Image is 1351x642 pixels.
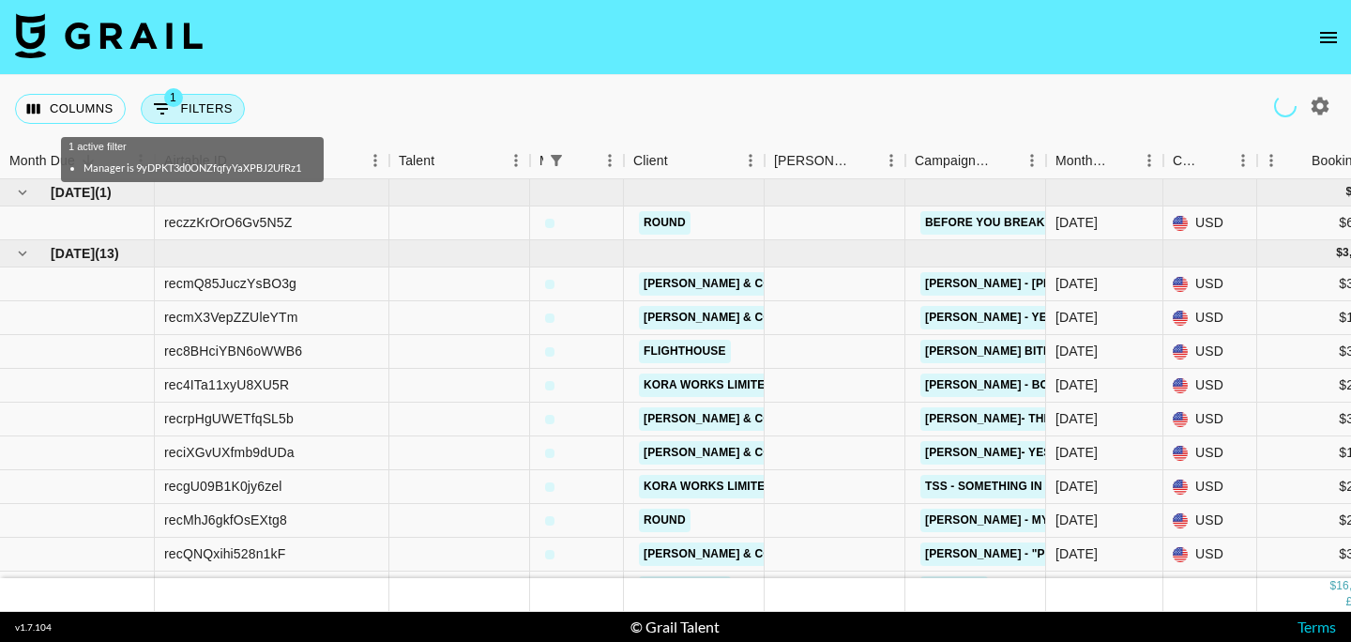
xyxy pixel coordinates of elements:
div: Currency [1163,143,1257,179]
div: 1 active filter [68,141,316,175]
div: [PERSON_NAME] [774,143,851,179]
div: USD [1163,504,1257,538]
button: Menu [1018,146,1046,175]
div: $ [1329,579,1336,595]
div: Oct '25 [1055,213,1098,232]
a: Round [639,211,691,235]
div: © Grail Talent [630,618,720,636]
div: USD [1163,436,1257,470]
div: Airtable ID [155,143,389,179]
a: [PERSON_NAME] & Co LLC [639,543,802,566]
a: [PERSON_NAME] & Co LLC [639,407,802,431]
div: USD [1163,267,1257,301]
div: recQNQxihi528n1kF [164,544,285,563]
a: [PERSON_NAME] & Co LLC [639,272,802,296]
a: KORA WORKS LIMITED [639,475,778,498]
div: Campaign (Type) [915,143,992,179]
span: 1 [164,88,183,107]
button: Show filters [543,147,569,174]
a: Flighthouse [639,340,731,363]
div: USD [1163,403,1257,436]
a: [PERSON_NAME] - Born to Fly [920,374,1113,397]
div: Sep '25 [1055,443,1098,462]
div: 1 active filter [543,147,569,174]
a: Zimmer90 [920,576,988,600]
a: KORA WORKS LIMITED [639,374,778,397]
div: reczzKrOrO6Gv5N5Z [164,213,292,232]
div: Sep '25 [1055,477,1098,496]
button: Sort [668,147,694,174]
div: USD [1163,538,1257,572]
li: Manager is 9yDPKT3d0ONZfqfyYaXPBJ2UfRz1 [83,161,301,175]
button: Sort [1285,147,1312,174]
div: USD [1163,369,1257,403]
div: Sep '25 [1055,375,1098,394]
button: Menu [1257,146,1285,175]
button: Menu [1229,146,1257,175]
div: USD [1163,335,1257,369]
div: USD [1163,572,1257,605]
a: [PERSON_NAME] - "Peace Of Mind" [920,543,1139,566]
div: USD [1163,206,1257,240]
span: ( 13 ) [95,244,119,263]
button: open drawer [1310,19,1347,56]
button: Menu [502,146,530,175]
a: [PERSON_NAME] - Yes baby [920,306,1095,329]
div: recmX3VepZZUleYTm [164,308,298,327]
div: $ [1336,245,1343,261]
div: Manager [530,143,624,179]
span: ( 1 ) [95,183,112,202]
div: Talent [399,143,434,179]
div: Month Due [9,143,75,179]
div: USD [1163,470,1257,504]
div: recgU09B1K0jy6zel [164,477,282,496]
div: recrpHgUWETfqSL5b [164,409,294,428]
button: Menu [877,146,905,175]
button: Sort [569,147,596,174]
div: Sep '25 [1055,274,1098,293]
div: recmQ85JuczYsBO3g [164,274,296,293]
div: rec4ITa11xyU8XU5R [164,375,289,394]
button: Sort [851,147,877,174]
a: [PERSON_NAME] & Co LLC [639,441,802,465]
button: hide children [9,240,36,267]
div: Talent [389,143,530,179]
span: Refreshing managers, users, talent, clients, campaigns... [1273,94,1298,118]
a: [PERSON_NAME] Bite Me Tour Song Promo [920,340,1195,363]
div: rec8BHciYBN6oWWB6 [164,342,302,360]
a: TSS - Something In The Way [920,475,1101,498]
div: recMhJ6gkfOsEXtg8 [164,511,287,529]
span: [DATE] [51,183,95,202]
div: reciXGvUXfmb9dUDa [164,443,295,462]
div: Currency [1173,143,1203,179]
button: Sort [434,147,461,174]
div: Sep '25 [1055,409,1098,428]
div: Month Due [1046,143,1163,179]
button: Menu [596,146,624,175]
a: [PERSON_NAME]- Thirst Trap [920,407,1109,431]
a: [PERSON_NAME] & Co LLC [639,306,802,329]
div: v 1.7.104 [15,621,52,634]
button: Select columns [15,94,126,124]
a: Before You Break My Heart - JAD [920,211,1146,235]
div: Manager [539,143,543,179]
div: USD [1163,301,1257,335]
div: Campaign (Type) [905,143,1046,179]
div: Sep '25 [1055,511,1098,529]
div: Booker [765,143,905,179]
a: [PERSON_NAME] - my full name [920,509,1123,532]
div: Month Due [1055,143,1109,179]
div: Client [624,143,765,179]
button: Menu [1135,146,1163,175]
div: Sep '25 [1055,342,1098,360]
a: Round [639,509,691,532]
span: [DATE] [51,244,95,263]
button: Sort [992,147,1018,174]
img: Grail Talent [15,13,203,58]
button: Menu [736,146,765,175]
button: Sort [1203,147,1229,174]
div: Sep '25 [1055,544,1098,563]
button: hide children [9,179,36,206]
div: Client [633,143,668,179]
a: [PERSON_NAME]- Yes Baby [920,441,1092,465]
